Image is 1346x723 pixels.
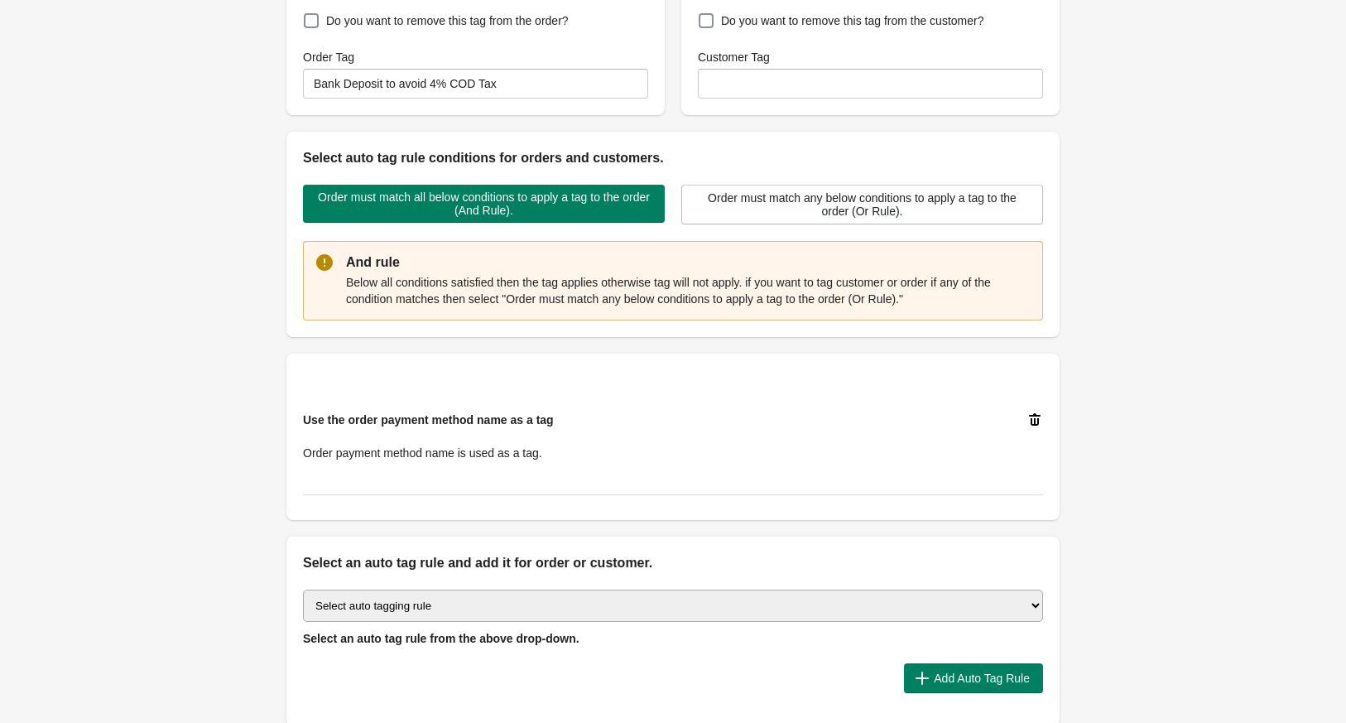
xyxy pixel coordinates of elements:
[346,253,1030,272] p: And rule
[303,553,1043,573] h2: Select an auto tag rule and add it for order or customer.
[303,413,554,427] span: Use the order payment method name as a tag
[698,49,770,65] label: Customer Tag
[681,185,1043,224] button: Order must match any below conditions to apply a tag to the order (Or Rule).
[303,148,1043,168] h2: Select auto tag rule conditions for orders and customers.
[303,185,665,223] button: Order must match all below conditions to apply a tag to the order (And Rule).
[346,274,1030,307] p: Below all conditions satisfied then the tag applies otherwise tag will not apply. if you want to ...
[326,12,569,29] span: Do you want to remove this tag from the order?
[904,663,1043,693] button: Add Auto Tag Rule
[303,632,579,645] span: Select an auto tag rule from the above drop-down.
[303,49,354,65] label: Order Tag
[695,191,1029,218] span: Order must match any below conditions to apply a tag to the order (Or Rule).
[934,672,1030,685] span: Add Auto Tag Rule
[303,446,542,460] span: Order payment method name is used as a tag.
[316,190,651,217] span: Order must match all below conditions to apply a tag to the order (And Rule).
[721,12,983,29] span: Do you want to remove this tag from the customer?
